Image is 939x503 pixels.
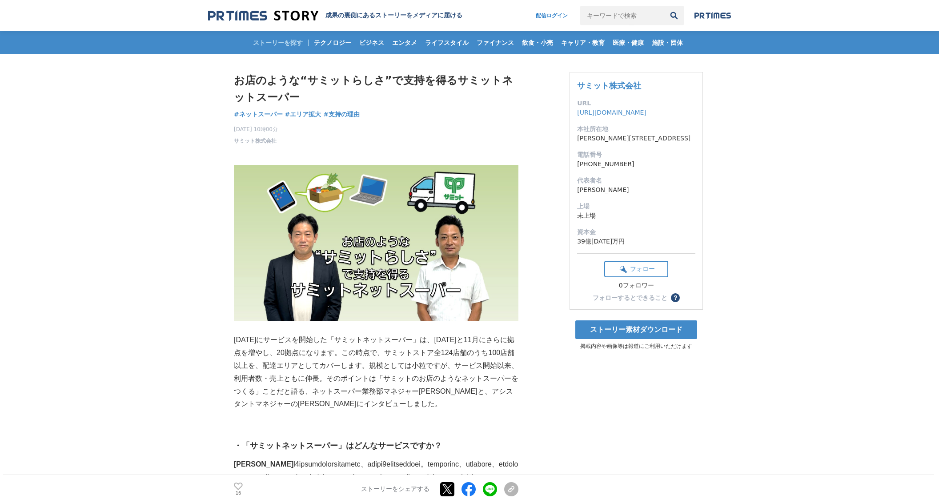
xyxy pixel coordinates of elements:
span: 医療・健康 [609,39,647,47]
dt: URL [577,99,695,108]
div: フォローするとできること [593,295,667,301]
a: ビジネス [356,31,388,54]
span: #支持の理由 [323,110,360,118]
dd: [PERSON_NAME] [577,185,695,195]
a: 医療・健康 [609,31,647,54]
a: [URL][DOMAIN_NAME] [577,109,646,116]
span: ライフスタイル [421,39,472,47]
a: #ネットスーパー [234,110,283,119]
a: 配信ログイン [527,6,577,25]
div: 0フォロワー [604,282,668,290]
span: 飲食・小売 [518,39,557,47]
dt: 本社所在地 [577,124,695,134]
a: 成果の裏側にあるストーリーをメディアに届ける 成果の裏側にあるストーリーをメディアに届ける [208,10,462,22]
button: フォロー [604,261,668,277]
img: thumbnail_6c35c680-87a3-11f0-9b88-d9a03df1220a.png [234,165,518,321]
dt: 電話番号 [577,150,695,160]
h2: 成果の裏側にあるストーリーをメディアに届ける [325,12,462,20]
dt: 資本金 [577,228,695,237]
dt: 上場 [577,202,695,211]
span: [DATE] 10時00分 [234,125,278,133]
a: エンタメ [389,31,421,54]
p: [DATE]にサービスを開始した「サミットネットスーパー」は、[DATE]と11月にさらに拠点を増やし、20拠点になります。この時点で、サミットストア全124店舗のうち100店舗以上を、配達エリ... [234,334,518,411]
span: キャリア・教育 [558,39,608,47]
a: サミット株式会社 [577,81,641,90]
dd: 39億[DATE]万円 [577,237,695,246]
dt: 代表者名 [577,176,695,185]
input: キーワードで検索 [580,6,664,25]
p: 16 [234,491,243,495]
a: ライフスタイル [421,31,472,54]
img: prtimes [694,12,731,19]
span: #ネットスーパー [234,110,283,118]
a: ファイナンス [473,31,518,54]
a: ストーリー素材ダウンロード [575,320,697,339]
a: #エリア拡大 [285,110,321,119]
span: エンタメ [389,39,421,47]
span: テクノロジー [310,39,355,47]
span: ビジネス [356,39,388,47]
h1: お店のような“サミットらしさ”で支持を得るサミットネットスーパー [234,72,518,106]
span: ファイナンス [473,39,518,47]
p: ストーリーをシェアする [361,485,429,493]
a: 施設・団体 [648,31,686,54]
a: テクノロジー [310,31,355,54]
a: キャリア・教育 [558,31,608,54]
span: ？ [672,295,678,301]
strong: ・「サミットネットスーパー」はどんなサービスですか？ [234,441,442,450]
button: ？ [671,293,680,302]
span: 施設・団体 [648,39,686,47]
p: 掲載内容や画像等は報道にご利用いただけます [570,343,703,350]
dd: [PHONE_NUMBER] [577,160,695,169]
a: #支持の理由 [323,110,360,119]
button: 検索 [664,6,684,25]
strong: [PERSON_NAME] [234,460,293,468]
dd: 未上場 [577,211,695,220]
a: 飲食・小売 [518,31,557,54]
dd: [PERSON_NAME][STREET_ADDRESS] [577,134,695,143]
span: #エリア拡大 [285,110,321,118]
a: サミット株式会社 [234,137,277,145]
img: 成果の裏側にあるストーリーをメディアに届ける [208,10,318,22]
